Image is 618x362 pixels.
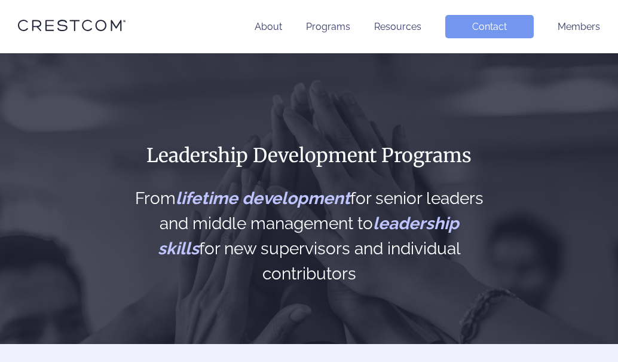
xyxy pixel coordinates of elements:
[176,188,350,208] span: lifetime development
[131,186,488,287] h2: From for senior leaders and middle management to for new supervisors and individual contributors
[158,214,459,258] span: leadership skills
[131,143,488,168] h1: Leadership Development Programs
[374,21,421,32] a: Resources
[306,21,350,32] a: Programs
[255,21,282,32] a: About
[558,21,600,32] a: Members
[445,15,534,38] a: Contact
